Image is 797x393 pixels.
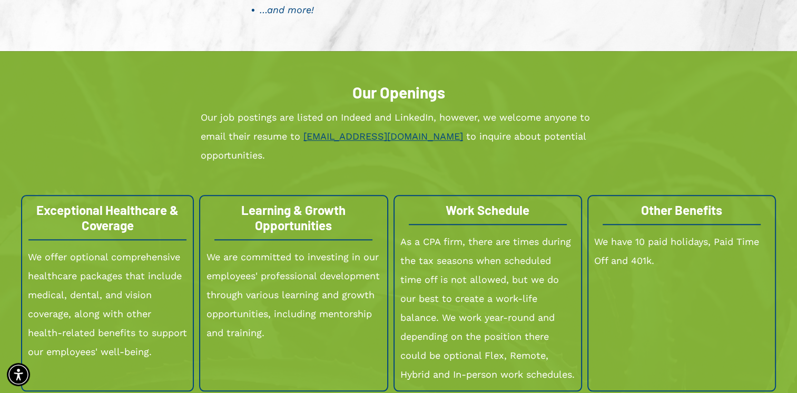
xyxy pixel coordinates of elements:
span: We are committed to investing in our employees' professional development through various learning... [206,251,380,338]
span: Exceptional Healthcare & Coverage [36,202,179,233]
span: Our Openings [352,83,445,102]
span: Other Benefits [641,202,722,218]
span: …and more! [260,4,314,15]
span: Work Schedule [446,202,529,218]
span: Our job postings are listed on Indeed and LinkedIn, however, we welcome anyone to email their res... [201,112,590,142]
span: We have 10 paid holidays, Paid Time Off and 401k. [594,236,759,266]
span: As a CPA firm, there are times during the tax seasons when scheduled time off is not allowed, but... [400,236,575,380]
a: [EMAIL_ADDRESS][DOMAIN_NAME] [303,131,463,142]
div: Accessibility Menu [7,363,30,386]
span: We offer optional comprehensive healthcare packages that include medical, dental, and vision cove... [28,251,187,357]
span: Learning & Growth Opportunities [241,202,346,233]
